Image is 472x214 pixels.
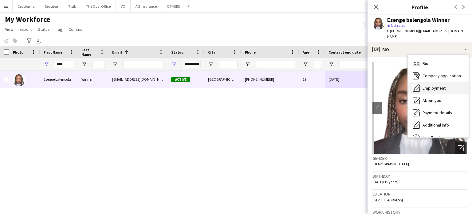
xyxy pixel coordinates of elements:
[219,61,238,68] input: City Filter Input
[66,25,85,33] a: Comms
[408,107,469,119] div: Payment details
[303,62,308,67] button: Open Filter Menu
[78,71,108,88] div: Winner
[34,37,42,45] app-action-btn: Export XLSX
[131,0,162,12] button: AG Insurance
[328,50,361,55] span: Contract end date
[372,62,467,154] img: Crew avatar or photo
[44,62,49,67] button: Open Filter Menu
[112,50,122,55] span: Email
[408,131,469,143] div: Feedback
[340,61,383,68] input: Contract end date Filter Input
[55,61,74,68] input: First Name Filter Input
[372,180,399,184] span: [DATE] (19 years)
[368,3,472,11] h3: Profile
[208,62,214,67] button: Open Filter Menu
[328,62,334,67] button: Open Filter Menu
[171,62,177,67] button: Open Filter Menu
[40,71,78,88] div: Esenge balengola
[299,71,325,88] div: 19
[423,110,452,115] span: Payment details
[81,62,87,67] button: Open Filter Menu
[108,71,167,88] div: [EMAIL_ADDRESS][DOMAIN_NAME]
[387,29,465,39] span: | [EMAIL_ADDRESS][DOMAIN_NAME]
[38,26,50,32] span: Status
[372,155,467,161] h3: Gender
[256,61,295,68] input: Phone Filter Input
[112,62,118,67] button: Open Filter Menu
[328,77,339,82] span: [DATE]
[245,50,256,55] span: Phone
[123,61,164,68] input: Email Filter Input
[387,17,450,23] div: Esenge balengola Winner
[245,62,250,67] button: Open Filter Menu
[368,42,472,57] div: Bio
[5,26,14,32] span: View
[423,85,446,91] span: Employment
[372,198,403,202] span: [STREET_ADDRESS]
[408,57,469,70] div: Bio
[13,0,40,12] button: Cecoforma
[26,37,33,45] app-action-btn: Advanced filters
[372,162,409,166] span: [DEMOGRAPHIC_DATA]
[423,122,449,128] span: Additional info
[20,26,32,32] span: Export
[423,135,441,140] span: Feedback
[387,29,419,33] span: t. [PHONE_NUMBER]
[53,25,65,33] a: Tag
[423,73,461,79] span: Company application
[5,15,50,24] span: My Workforce
[423,61,428,66] span: Bio
[391,23,406,28] span: Not rated
[81,47,97,57] span: Last Name
[63,0,81,12] button: Tipik
[408,82,469,94] div: Employment
[92,61,105,68] input: Last Name Filter Input
[69,26,82,32] span: Comms
[17,25,34,33] a: Export
[44,50,62,55] span: First Name
[171,77,190,82] span: Active
[81,0,116,12] button: The Oval Office
[171,50,183,55] span: Status
[40,0,63,12] button: Seauton
[162,0,185,12] button: OTHERS
[56,26,62,32] span: Tag
[208,50,215,55] span: City
[241,71,299,88] div: [PHONE_NUMBER]
[13,50,23,55] span: Photo
[2,25,16,33] a: View
[35,25,52,33] a: Status
[423,98,441,103] span: About you
[455,142,467,154] div: Open photos pop-in
[116,0,131,12] button: VO
[408,70,469,82] div: Company application
[408,94,469,107] div: About you
[314,61,321,68] input: Age Filter Input
[204,71,241,88] div: [GEOGRAPHIC_DATA]
[303,50,309,55] span: Age
[13,74,25,86] img: Esenge balengola Winner
[408,119,469,131] div: Additional info
[372,173,467,179] h3: Birthday
[372,191,467,197] h3: Location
